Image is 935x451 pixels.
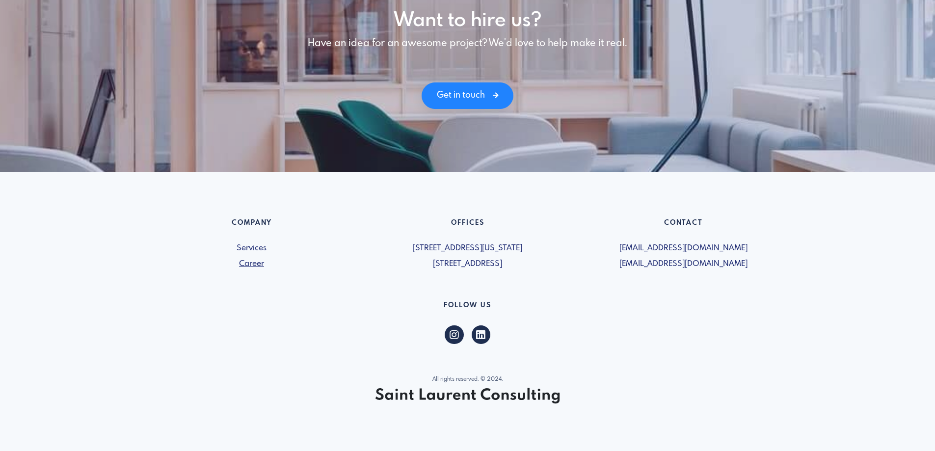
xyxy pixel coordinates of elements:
h1: Want to hire us? [150,9,786,32]
span: [EMAIL_ADDRESS][DOMAIN_NAME] [582,242,786,254]
span: [STREET_ADDRESS] [366,258,570,270]
h6: Contact [582,219,786,231]
p: All rights reserved. © 2024. [150,375,786,384]
a: Services [150,242,354,254]
p: Have an idea for an awesome project? We'd love to help make it real. [150,36,786,51]
h6: Company [150,219,354,231]
span: [EMAIL_ADDRESS][DOMAIN_NAME] [582,258,786,270]
a: Get in touch [422,82,513,109]
h6: Offices [366,219,570,231]
a: Career [150,258,354,270]
h6: Follow US [150,301,786,314]
span: [STREET_ADDRESS][US_STATE] [366,242,570,254]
